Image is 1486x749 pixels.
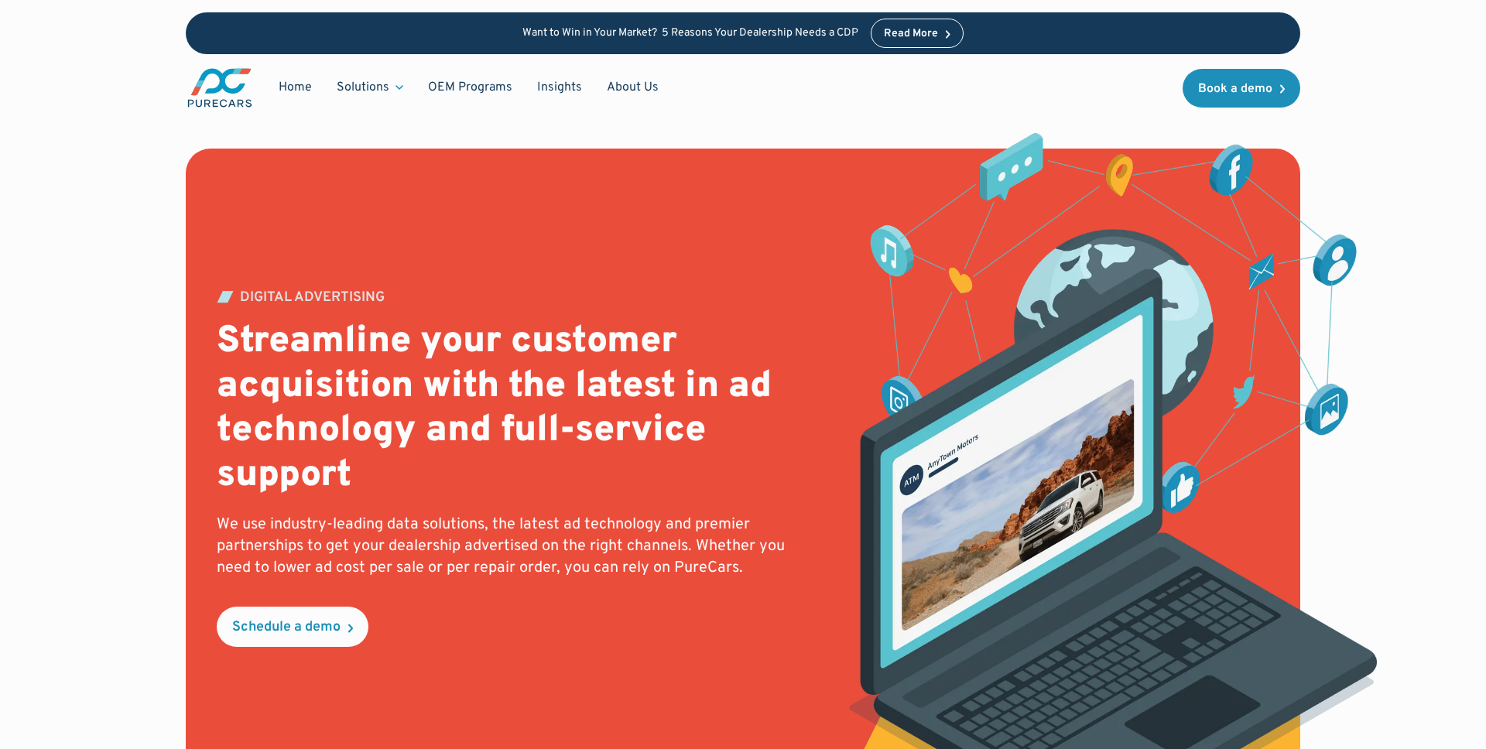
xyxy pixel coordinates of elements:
p: We use industry-leading data solutions, the latest ad technology and premier partnerships to get ... [217,514,817,579]
a: OEM Programs [416,73,525,102]
div: Solutions [324,73,416,102]
img: purecars logo [186,67,254,109]
div: Read More [884,29,938,39]
a: Home [266,73,324,102]
a: Read More [871,19,964,48]
a: Book a demo [1183,69,1300,108]
h2: Streamline your customer acquisition with the latest in ad technology and full-service support [217,320,817,498]
a: main [186,67,254,109]
a: About Us [594,73,671,102]
p: Want to Win in Your Market? 5 Reasons Your Dealership Needs a CDP [522,27,858,40]
a: Insights [525,73,594,102]
div: Solutions [337,79,389,96]
div: Book a demo [1198,83,1272,95]
div: Schedule a demo [232,621,341,634]
div: DIGITAL ADVERTISING [240,291,385,305]
a: Schedule a demo [217,607,368,647]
